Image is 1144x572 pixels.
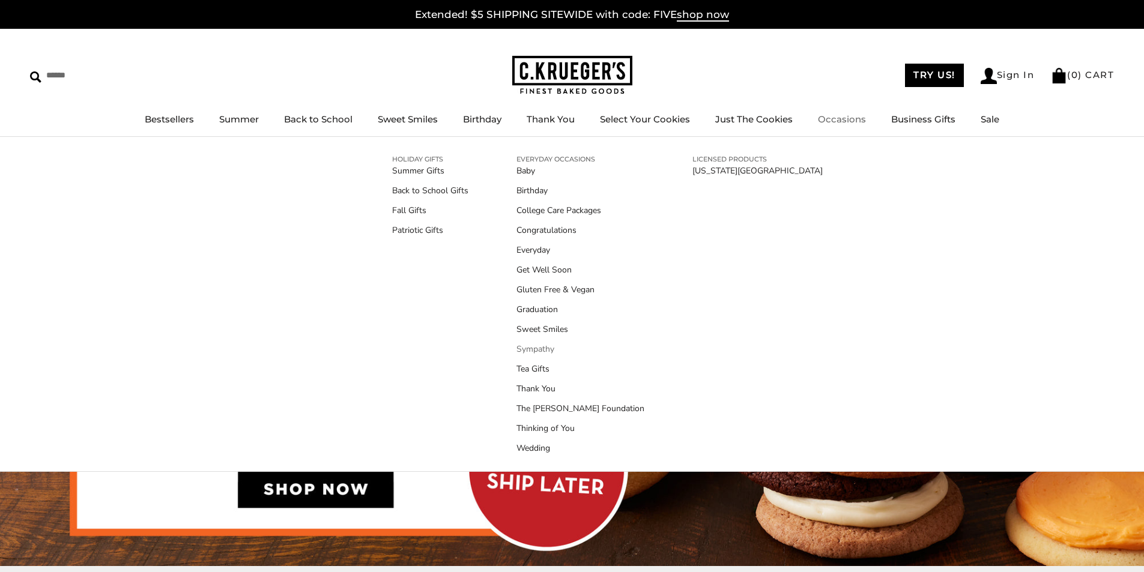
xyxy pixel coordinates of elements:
a: Extended! $5 SHIPPING SITEWIDE with code: FIVEshop now [415,8,729,22]
a: Fall Gifts [392,204,468,217]
a: Sympathy [516,343,644,355]
a: (0) CART [1051,69,1114,80]
a: Birthday [516,184,644,197]
a: Thank You [516,382,644,395]
a: Sweet Smiles [516,323,644,336]
a: Congratulations [516,224,644,236]
img: Search [30,71,41,83]
a: LICENSED PRODUCTS [692,154,823,164]
a: Wedding [516,442,644,454]
a: Business Gifts [891,113,955,125]
a: Sweet Smiles [378,113,438,125]
a: EVERYDAY OCCASIONS [516,154,644,164]
a: Sale [981,113,999,125]
img: Account [981,68,997,84]
input: Search [30,66,173,85]
a: Occasions [818,113,866,125]
span: 0 [1071,69,1079,80]
a: Sign In [981,68,1035,84]
a: Thinking of You [516,422,644,435]
a: Everyday [516,244,644,256]
a: Birthday [463,113,501,125]
a: HOLIDAY GIFTS [392,154,468,164]
a: Back to School [284,113,353,125]
a: Patriotic Gifts [392,224,468,236]
a: Tea Gifts [516,363,644,375]
img: Bag [1051,68,1067,83]
a: Graduation [516,303,644,316]
a: Back to School Gifts [392,184,468,197]
a: Get Well Soon [516,263,644,276]
a: The [PERSON_NAME] Foundation [516,402,644,415]
a: [US_STATE][GEOGRAPHIC_DATA] [692,164,823,177]
a: Baby [516,164,644,177]
a: Just The Cookies [715,113,793,125]
a: TRY US! [905,64,964,87]
a: Thank You [527,113,575,125]
a: Select Your Cookies [600,113,690,125]
img: C.KRUEGER'S [512,56,632,95]
a: Summer [219,113,259,125]
span: shop now [677,8,729,22]
a: Bestsellers [145,113,194,125]
a: Gluten Free & Vegan [516,283,644,296]
a: Summer Gifts [392,164,468,177]
a: College Care Packages [516,204,644,217]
